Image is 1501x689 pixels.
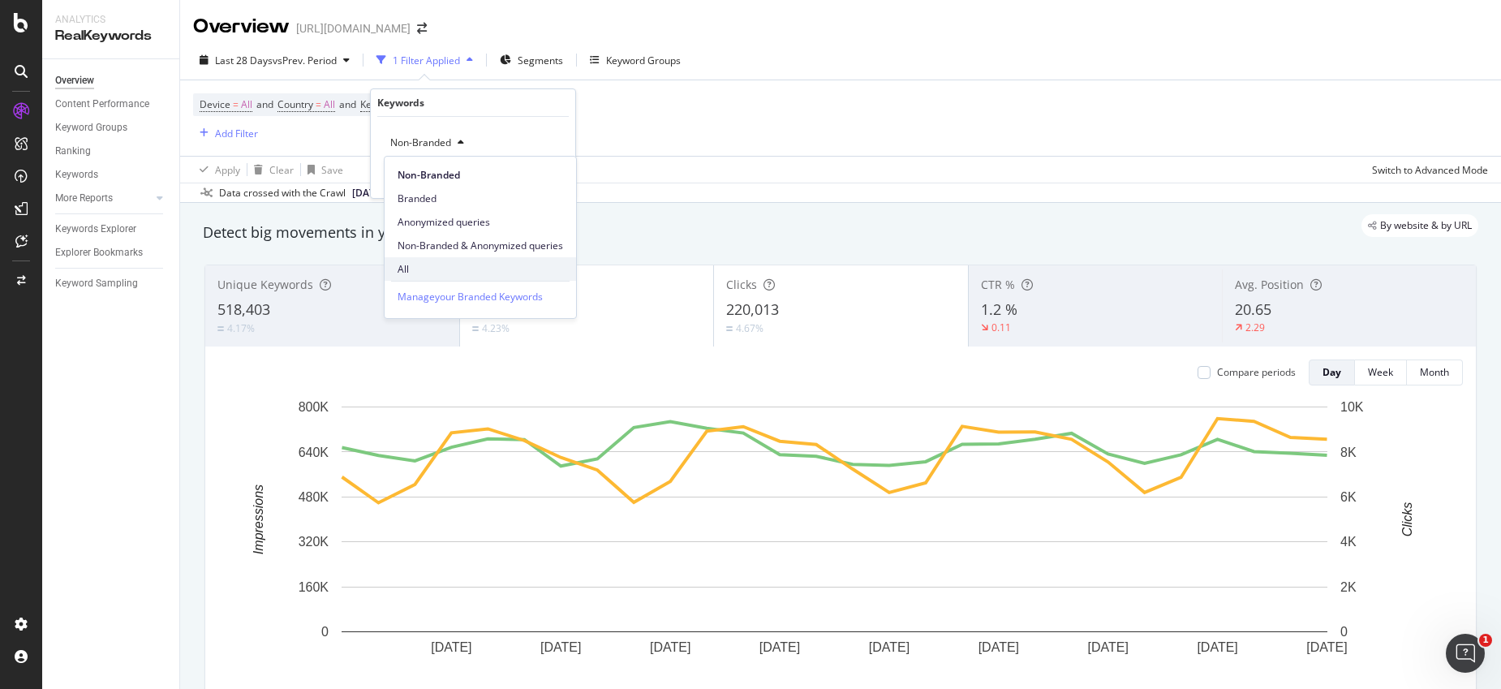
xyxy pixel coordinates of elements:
[55,275,168,292] a: Keyword Sampling
[518,54,563,67] span: Segments
[55,244,168,261] a: Explorer Bookmarks
[252,484,265,554] text: Impressions
[472,326,479,331] img: Equal
[991,321,1011,334] div: 0.11
[218,398,1451,680] svg: A chart.
[215,54,273,67] span: Last 28 Days
[398,288,543,305] div: Manage your Branded Keywords
[1366,157,1488,183] button: Switch to Advanced Mode
[1420,365,1449,379] div: Month
[55,119,127,136] div: Keyword Groups
[650,640,690,654] text: [DATE]
[606,54,681,67] div: Keyword Groups
[339,97,356,111] span: and
[301,157,343,183] button: Save
[1479,634,1492,647] span: 1
[398,192,563,206] span: Branded
[1400,502,1414,537] text: Clicks
[299,580,329,594] text: 160K
[55,96,168,113] a: Content Performance
[55,143,168,160] a: Ranking
[493,47,570,73] button: Segments
[247,157,294,183] button: Clear
[583,47,687,73] button: Keyword Groups
[431,640,471,654] text: [DATE]
[217,299,270,319] span: 518,403
[55,166,98,183] div: Keywords
[393,54,460,67] div: 1 Filter Applied
[1340,580,1357,594] text: 2K
[256,97,273,111] span: and
[269,163,294,177] div: Clear
[398,288,543,305] a: Manageyour Branded Keywords
[1340,490,1357,504] text: 6K
[55,119,168,136] a: Keyword Groups
[1340,400,1364,414] text: 10K
[55,275,138,292] div: Keyword Sampling
[370,47,480,73] button: 1 Filter Applied
[398,168,563,183] span: Non-Branded
[193,157,240,183] button: Apply
[1446,634,1485,673] iframe: Intercom live chat
[55,221,168,238] a: Keywords Explorer
[417,23,427,34] div: arrow-right-arrow-left
[1235,299,1271,319] span: 20.65
[482,321,510,335] div: 4.23%
[321,163,343,177] div: Save
[55,96,149,113] div: Content Performance
[1306,640,1347,654] text: [DATE]
[219,186,346,200] div: Data crossed with the Crawl
[193,123,258,143] button: Add Filter
[377,96,424,110] div: Keywords
[215,127,258,140] div: Add Filter
[55,190,152,207] a: More Reports
[193,13,290,41] div: Overview
[726,326,733,331] img: Equal
[55,72,94,89] div: Overview
[384,136,451,149] span: Non-Branded
[1340,445,1357,459] text: 8K
[1340,625,1348,639] text: 0
[352,186,384,200] span: 2025 Aug. 1st
[55,13,166,27] div: Analytics
[1355,360,1407,385] button: Week
[540,640,581,654] text: [DATE]
[1368,365,1393,379] div: Week
[227,321,255,335] div: 4.17%
[55,190,113,207] div: More Reports
[193,47,356,73] button: Last 28 DaysvsPrev. Period
[759,640,800,654] text: [DATE]
[217,277,313,292] span: Unique Keywords
[1217,365,1296,379] div: Compare periods
[273,54,337,67] span: vs Prev. Period
[981,277,1015,292] span: CTR %
[1197,640,1237,654] text: [DATE]
[55,72,168,89] a: Overview
[726,299,779,319] span: 220,013
[200,97,230,111] span: Device
[324,93,335,116] span: All
[1245,321,1265,334] div: 2.29
[736,321,763,335] div: 4.67%
[978,640,1019,654] text: [DATE]
[55,166,168,183] a: Keywords
[1323,365,1341,379] div: Day
[398,262,563,277] span: All
[377,169,428,185] button: Cancel
[1340,535,1357,549] text: 4K
[217,326,224,331] img: Equal
[233,97,239,111] span: =
[215,163,240,177] div: Apply
[299,490,329,504] text: 480K
[296,20,411,37] div: [URL][DOMAIN_NAME]
[277,97,313,111] span: Country
[1309,360,1355,385] button: Day
[726,277,757,292] span: Clicks
[346,183,403,203] button: [DATE]
[398,239,563,253] span: Non-Branded & Anonymized queries
[55,27,166,45] div: RealKeywords
[55,244,143,261] div: Explorer Bookmarks
[398,215,563,230] span: Anonymized queries
[1088,640,1129,654] text: [DATE]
